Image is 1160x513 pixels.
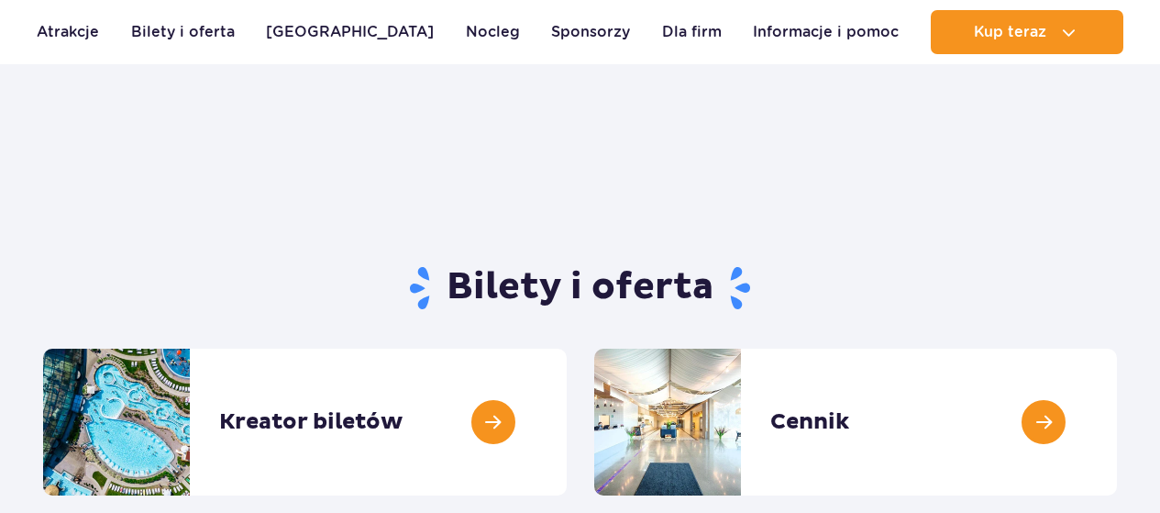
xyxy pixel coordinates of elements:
[753,10,899,54] a: Informacje i pomoc
[662,10,722,54] a: Dla firm
[466,10,520,54] a: Nocleg
[37,10,99,54] a: Atrakcje
[131,10,235,54] a: Bilety i oferta
[43,264,1117,312] h1: Bilety i oferta
[974,24,1046,40] span: Kup teraz
[551,10,630,54] a: Sponsorzy
[266,10,434,54] a: [GEOGRAPHIC_DATA]
[931,10,1123,54] button: Kup teraz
